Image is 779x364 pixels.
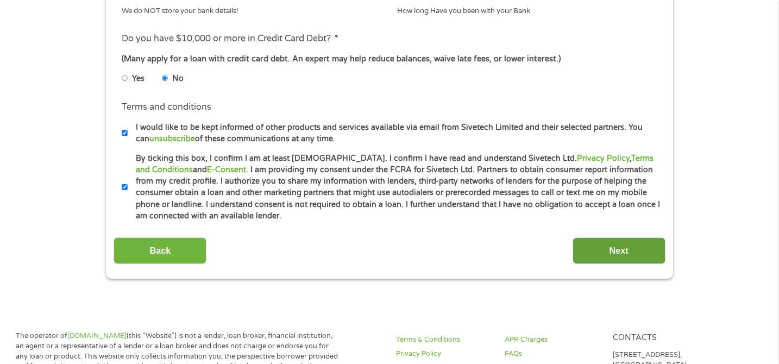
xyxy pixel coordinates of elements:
[149,134,195,143] a: unsubscribe
[132,73,145,85] label: Yes
[128,122,661,145] label: I would like to be kept informed of other products and services available via email from Sivetech...
[573,237,665,264] input: Next
[397,2,657,16] div: How long Have you been with your Bank
[128,153,661,222] label: By ticking this box, I confirm I am at least [DEMOGRAPHIC_DATA]. I confirm I have read and unders...
[122,102,211,113] label: Terms and conditions
[172,73,184,85] label: No
[136,154,654,174] a: Terms and Conditions
[396,335,491,345] a: Terms & Conditions
[67,331,127,340] a: [DOMAIN_NAME]
[613,333,708,343] h4: Contacts
[122,33,338,45] label: Do you have $10,000 or more in Credit Card Debt?
[577,154,630,163] a: Privacy Policy
[114,237,206,264] input: Back
[505,335,600,345] a: APR Charges
[122,53,657,65] div: (Many apply for a loan with credit card debt. An expert may help reduce balances, waive late fees...
[122,2,382,16] div: We do NOT store your bank details!
[207,165,246,174] a: E-Consent
[505,349,600,359] a: FAQs
[396,349,491,359] a: Privacy Policy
